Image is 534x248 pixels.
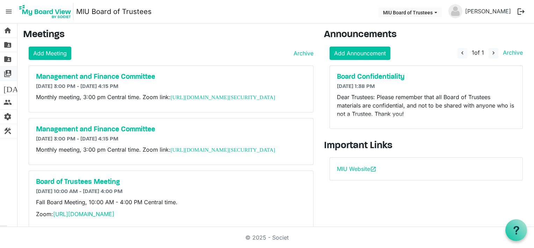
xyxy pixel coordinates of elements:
[3,38,12,52] span: folder_shared
[36,83,306,90] h6: [DATE] 3:00 PM - [DATE] 4:15 PM
[337,73,515,81] a: Board Confidentiality
[291,49,313,57] a: Archive
[36,136,306,143] h6: [DATE] 3:00 PM - [DATE] 4:15 PM
[472,49,474,56] span: 1
[36,210,306,218] p: Zoom:
[457,48,467,58] button: navigate_before
[171,147,275,153] a: [URL][DOMAIN_NAME][SECURITY_DATA]
[3,81,30,95] span: [DATE]
[370,166,376,172] span: open_in_new
[330,47,390,60] a: Add Announcement
[245,234,289,241] a: © 2025 - Societ
[324,29,528,41] h3: Announcements
[17,3,73,20] img: My Board View Logo
[2,5,15,18] span: menu
[36,125,306,134] a: Management and Finance Committee
[337,84,375,89] span: [DATE] 1:38 PM
[3,67,12,81] span: switch_account
[324,140,528,152] h3: Important Links
[3,124,12,138] span: construction
[337,165,376,172] a: MIU Websiteopen_in_new
[36,198,306,206] p: Fall Board Meeting, 10:00 AM - 4:00 PM Central time.
[459,50,466,56] span: navigate_before
[76,5,152,19] a: MIU Board of Trustees
[490,50,497,56] span: navigate_next
[29,47,71,60] a: Add Meeting
[36,188,306,195] h6: [DATE] 10:00 AM - [DATE] 4:00 PM
[3,23,12,37] span: home
[472,49,484,56] span: of 1
[337,93,515,118] p: Dear Trustees: Please remember that all Board of Trustees materials are confidential, and not to ...
[53,211,114,218] a: [URL][DOMAIN_NAME]
[489,48,498,58] button: navigate_next
[17,3,76,20] a: My Board View Logo
[171,94,275,100] a: [URL][DOMAIN_NAME][SECURITY_DATA]
[514,4,528,19] button: logout
[36,93,306,102] p: Monthly meeting, 3:00 pm Central time. Zoom link:
[3,52,12,66] span: folder_shared
[500,49,523,56] a: Archive
[3,95,12,109] span: people
[448,4,462,18] img: no-profile-picture.svg
[36,73,306,81] a: Management and Finance Committee
[378,7,442,17] button: MIU Board of Trustees dropdownbutton
[462,4,514,18] a: [PERSON_NAME]
[23,29,313,41] h3: Meetings
[3,110,12,124] span: settings
[36,178,306,186] a: Board of Trustees Meeting
[36,145,306,154] p: Monthly meeting, 3:00 pm Central time. Zoom link:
